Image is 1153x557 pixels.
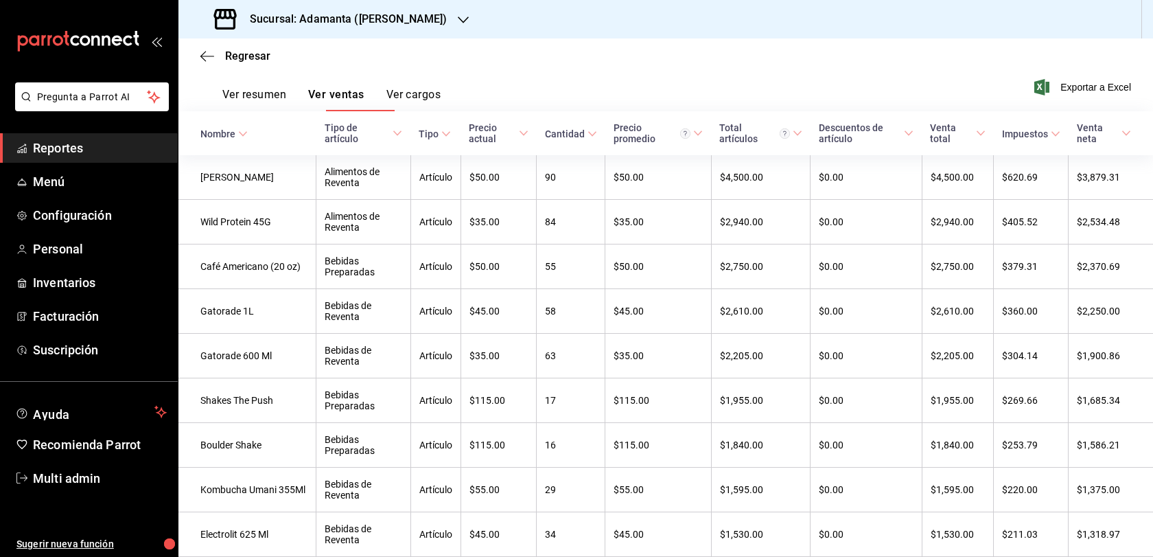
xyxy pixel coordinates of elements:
[545,128,597,139] span: Cantidad
[15,82,169,111] button: Pregunta a Parrot AI
[325,122,390,144] div: Tipo de artículo
[711,200,810,245] td: $2,940.00
[605,245,711,289] td: $50.00
[1069,468,1153,512] td: $1,375.00
[1069,334,1153,378] td: $1,900.86
[711,155,810,200] td: $4,500.00
[10,100,169,114] a: Pregunta a Parrot AI
[178,468,316,512] td: Kombucha Umani 355Ml
[994,423,1069,468] td: $253.79
[994,289,1069,334] td: $360.00
[537,423,605,468] td: 16
[225,49,270,62] span: Regresar
[33,273,167,292] span: Inventarios
[780,128,790,139] svg: El total artículos considera cambios de precios en los artículos así como costos adicionales por ...
[811,200,922,245] td: $0.00
[316,245,410,289] td: Bebidas Preparadas
[545,128,585,139] div: Cantidad
[461,200,537,245] td: $35.00
[461,334,537,378] td: $35.00
[33,206,167,225] span: Configuración
[811,245,922,289] td: $0.00
[922,423,993,468] td: $1,840.00
[711,245,810,289] td: $2,750.00
[614,122,703,144] span: Precio promedio
[1069,289,1153,334] td: $2,250.00
[605,289,711,334] td: $45.00
[994,200,1069,245] td: $405.52
[537,155,605,200] td: 90
[33,435,167,454] span: Recomienda Parrot
[1069,155,1153,200] td: $3,879.31
[922,289,993,334] td: $2,610.00
[1069,512,1153,557] td: $1,318.97
[200,49,270,62] button: Regresar
[33,172,167,191] span: Menú
[1077,122,1131,144] span: Venta neta
[711,378,810,423] td: $1,955.00
[33,341,167,359] span: Suscripción
[178,334,316,378] td: Gatorade 600 Ml
[461,245,537,289] td: $50.00
[711,512,810,557] td: $1,530.00
[605,512,711,557] td: $45.00
[994,155,1069,200] td: $620.69
[994,378,1069,423] td: $269.66
[325,122,402,144] span: Tipo de artículo
[410,245,461,289] td: Artículo
[461,155,537,200] td: $50.00
[410,289,461,334] td: Artículo
[178,512,316,557] td: Electrolit 625 Ml
[410,512,461,557] td: Artículo
[222,88,441,111] div: navigation tabs
[994,245,1069,289] td: $379.31
[1037,79,1131,95] button: Exportar a Excel
[178,378,316,423] td: Shakes The Push
[33,404,149,420] span: Ayuda
[37,90,148,104] span: Pregunta a Parrot AI
[811,378,922,423] td: $0.00
[461,423,537,468] td: $115.00
[316,378,410,423] td: Bebidas Preparadas
[922,334,993,378] td: $2,205.00
[922,378,993,423] td: $1,955.00
[308,88,364,111] button: Ver ventas
[811,334,922,378] td: $0.00
[922,245,993,289] td: $2,750.00
[178,245,316,289] td: Café Americano (20 oz)
[33,307,167,326] span: Facturación
[461,512,537,557] td: $45.00
[537,289,605,334] td: 58
[1069,423,1153,468] td: $1,586.21
[33,469,167,488] span: Multi admin
[605,378,711,423] td: $115.00
[200,128,248,139] span: Nombre
[537,245,605,289] td: 55
[930,122,985,144] span: Venta total
[994,468,1069,512] td: $220.00
[922,468,993,512] td: $1,595.00
[819,122,902,144] div: Descuentos de artículo
[930,122,973,144] div: Venta total
[419,128,439,139] div: Tipo
[711,423,810,468] td: $1,840.00
[178,423,316,468] td: Boulder Shake
[469,122,528,144] span: Precio actual
[178,155,316,200] td: [PERSON_NAME]
[386,88,441,111] button: Ver cargos
[178,289,316,334] td: Gatorade 1L
[922,200,993,245] td: $2,940.00
[316,468,410,512] td: Bebidas de Reventa
[537,378,605,423] td: 17
[711,334,810,378] td: $2,205.00
[239,11,447,27] h3: Sucursal: Adamanta ([PERSON_NAME])
[316,289,410,334] td: Bebidas de Reventa
[537,468,605,512] td: 29
[1077,122,1119,144] div: Venta neta
[922,512,993,557] td: $1,530.00
[1002,128,1060,139] span: Impuestos
[410,334,461,378] td: Artículo
[1069,378,1153,423] td: $1,685.34
[461,468,537,512] td: $55.00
